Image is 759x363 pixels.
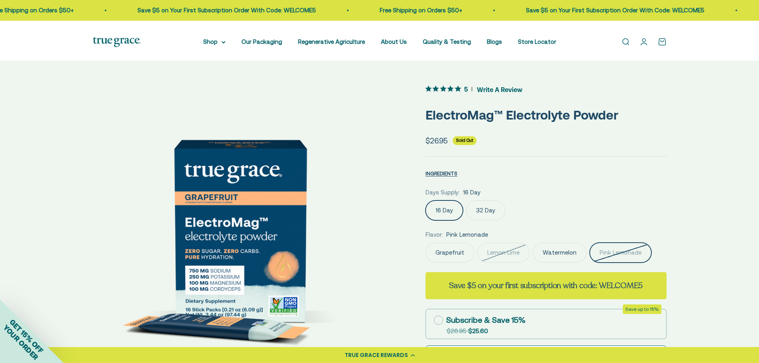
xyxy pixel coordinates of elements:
[8,318,45,355] span: GET 15% OFF
[463,188,481,197] span: 16 Day
[345,351,408,359] div: TRUE GRACE REWARDS
[453,136,477,145] sold-out-badge: Sold Out
[446,230,488,239] span: Pink Lemonade
[426,169,457,178] button: INGREDIENTS
[464,84,468,93] span: 5
[426,230,443,239] legend: Flavor:
[426,188,460,197] legend: Days Supply:
[524,6,702,15] p: Save $5 on Your First Subscription Order With Code: WELCOME5
[135,6,314,15] p: Save $5 on Your First Subscription Order With Code: WELCOME5
[377,7,460,14] a: Free Shipping on Orders $50+
[449,280,643,291] strong: Save $5 on your first subscription with code: WELCOME5
[423,38,471,45] a: Quality & Testing
[477,83,522,95] span: Write A Review
[298,38,365,45] a: Regenerative Agriculture
[381,38,407,45] a: About Us
[487,38,502,45] a: Blogs
[2,323,40,361] span: YOUR ORDER
[426,171,457,177] span: INGREDIENTS
[203,37,226,47] summary: Shop
[518,38,556,45] a: Store Locator
[426,105,667,125] p: ElectroMag™ Electrolyte Powder
[426,83,522,95] button: 5 out 5 stars rating in total 9 reviews. Jump to reviews.
[241,38,282,45] a: Our Packaging
[426,135,448,147] sale-price: $26.95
